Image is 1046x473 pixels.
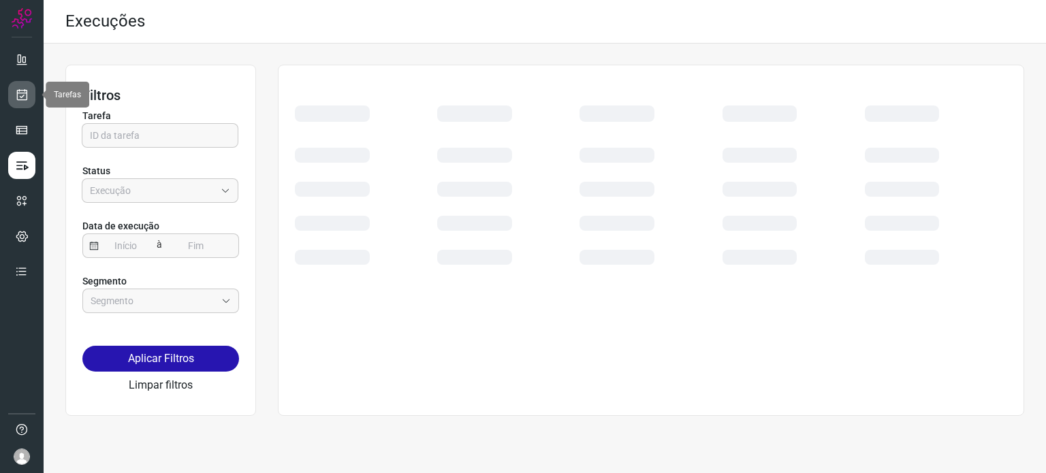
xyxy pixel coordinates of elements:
[91,289,216,312] input: Segmento
[82,164,239,178] p: Status
[65,12,145,31] h2: Execuções
[90,179,215,202] input: Execução
[14,448,30,465] img: avatar-user-boy.jpg
[54,90,81,99] span: Tarefas
[82,346,239,372] button: Aplicar Filtros
[82,87,239,103] h3: Filtros
[153,233,165,257] span: à
[99,234,153,257] input: Início
[82,219,239,233] p: Data de execução
[169,234,223,257] input: Fim
[82,109,239,123] p: Tarefa
[12,8,32,29] img: Logo
[90,124,230,147] input: ID da tarefa
[82,274,239,289] p: Segmento
[129,377,193,393] button: Limpar filtros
